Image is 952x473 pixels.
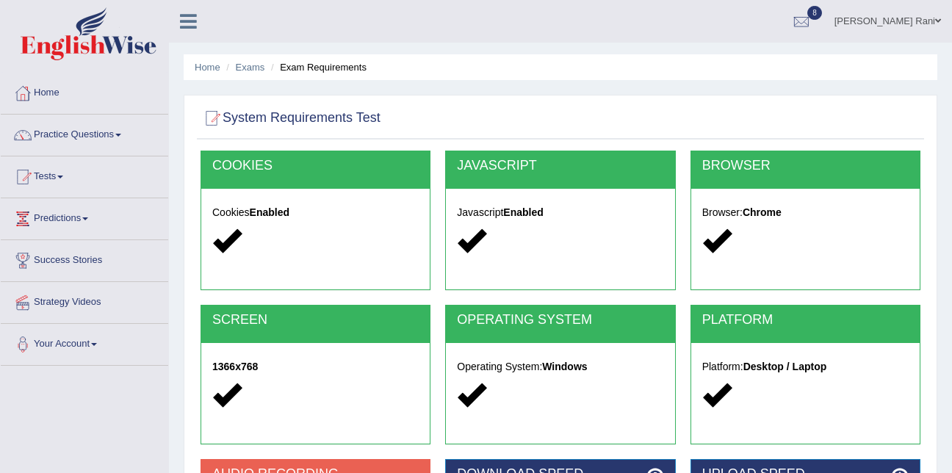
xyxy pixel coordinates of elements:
h5: Browser: [702,207,909,218]
h5: Javascript [457,207,663,218]
span: 8 [807,6,822,20]
h2: PLATFORM [702,313,909,328]
strong: Enabled [503,206,543,218]
a: Practice Questions [1,115,168,151]
strong: Enabled [250,206,289,218]
a: Exams [236,62,265,73]
h5: Platform: [702,361,909,372]
strong: Windows [542,361,587,372]
h2: JAVASCRIPT [457,159,663,173]
a: Success Stories [1,240,168,277]
a: Home [1,73,168,109]
h2: System Requirements Test [201,107,381,129]
h5: Cookies [212,207,419,218]
h2: COOKIES [212,159,419,173]
li: Exam Requirements [267,60,367,74]
strong: Desktop / Laptop [743,361,827,372]
strong: Chrome [743,206,782,218]
h5: Operating System: [457,361,663,372]
h2: BROWSER [702,159,909,173]
strong: 1366x768 [212,361,258,372]
a: Predictions [1,198,168,235]
a: Home [195,62,220,73]
h2: SCREEN [212,313,419,328]
h2: OPERATING SYSTEM [457,313,663,328]
a: Your Account [1,324,168,361]
a: Strategy Videos [1,282,168,319]
a: Tests [1,156,168,193]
